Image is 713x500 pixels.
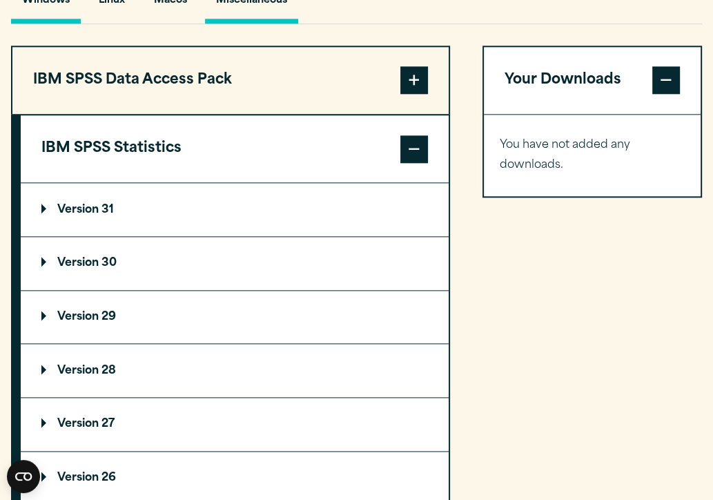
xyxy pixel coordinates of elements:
summary: Version 27 [21,398,449,451]
p: Version 31 [41,204,114,215]
div: Your Downloads [484,114,701,196]
button: IBM SPSS Data Access Pack [12,47,449,114]
p: Version 30 [41,258,117,269]
button: IBM SPSS Statistics [21,115,449,182]
summary: Version 30 [21,237,449,290]
summary: Version 29 [21,291,449,344]
button: Your Downloads [484,47,701,114]
p: Version 28 [41,365,116,376]
summary: Version 31 [21,183,449,236]
p: Version 27 [41,419,115,430]
p: Version 26 [41,472,116,483]
p: You have not added any downloads. [500,135,685,175]
summary: Version 28 [21,344,449,397]
p: Version 29 [41,311,116,323]
button: Open CMP widget [7,460,40,493]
